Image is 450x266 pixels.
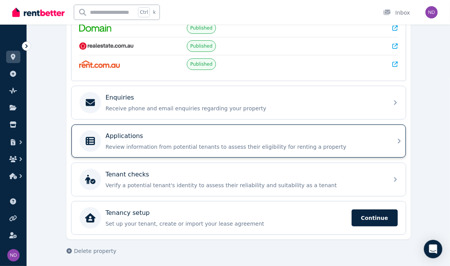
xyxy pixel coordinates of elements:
span: Ctrl [138,7,150,17]
span: Published [190,43,213,49]
img: RealEstate.com.au [79,42,134,50]
p: Verify a potential tenant's identity to assess their reliability and suitability as a tenant [106,181,384,189]
p: Tenant checks [106,170,149,179]
img: RentBetter [12,7,65,18]
span: Continue [352,209,398,226]
span: Published [190,25,213,31]
p: Receive phone and email enquiries regarding your property [106,105,384,112]
img: Nick Dang [425,6,438,18]
p: Applications [106,131,143,141]
p: Review information from potential tenants to assess their eligibility for renting a property [106,143,384,151]
a: EnquiriesReceive phone and email enquiries regarding your property [71,86,406,119]
p: Set up your tenant, create or import your lease agreement [106,220,347,228]
span: Published [190,61,213,67]
div: Open Intercom Messenger [424,240,442,258]
a: ApplicationsReview information from potential tenants to assess their eligibility for renting a p... [71,125,406,158]
span: k [153,9,156,15]
a: Tenant checksVerify a potential tenant's identity to assess their reliability and suitability as ... [71,163,406,196]
span: Delete property [74,247,116,255]
a: Tenancy setupSet up your tenant, create or import your lease agreementContinue [71,201,406,234]
button: Delete property [66,247,116,255]
div: Inbox [383,9,410,17]
p: Enquiries [106,93,134,102]
img: Rent.com.au [79,60,120,68]
img: Domain.com.au [79,24,111,32]
p: Tenancy setup [106,208,150,218]
img: Nick Dang [7,249,20,261]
